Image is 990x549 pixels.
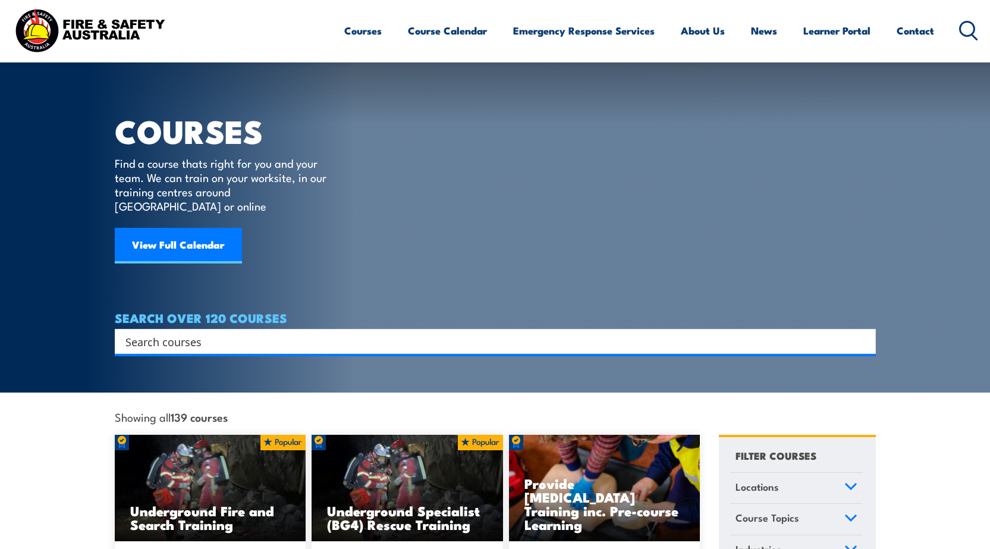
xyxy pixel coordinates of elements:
[736,447,816,463] h4: FILTER COURSES
[130,504,291,531] h3: Underground Fire and Search Training
[513,15,655,46] a: Emergency Response Services
[115,156,332,213] p: Find a course thats right for you and your team. We can train on your worksite, in our training c...
[897,15,934,46] a: Contact
[408,15,487,46] a: Course Calendar
[128,333,852,350] form: Search form
[125,332,850,350] input: Search input
[115,410,228,423] span: Showing all
[509,435,700,542] a: Provide [MEDICAL_DATA] Training inc. Pre-course Learning
[751,15,777,46] a: News
[803,15,870,46] a: Learner Portal
[730,504,863,535] a: Course Topics
[115,435,306,542] a: Underground Fire and Search Training
[730,473,863,504] a: Locations
[344,15,382,46] a: Courses
[115,228,242,263] a: View Full Calendar
[736,479,779,495] span: Locations
[855,333,872,350] button: Search magnifier button
[312,435,503,542] a: Underground Specialist (BG4) Rescue Training
[736,510,799,526] span: Course Topics
[115,117,344,145] h1: COURSES
[115,311,876,324] h4: SEARCH OVER 120 COURSES
[171,409,228,425] strong: 139 courses
[509,435,700,542] img: Low Voltage Rescue and Provide CPR
[312,435,503,542] img: Underground mine rescue
[327,504,488,531] h3: Underground Specialist (BG4) Rescue Training
[115,435,306,542] img: Underground mine rescue
[681,15,725,46] a: About Us
[524,476,685,531] h3: Provide [MEDICAL_DATA] Training inc. Pre-course Learning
